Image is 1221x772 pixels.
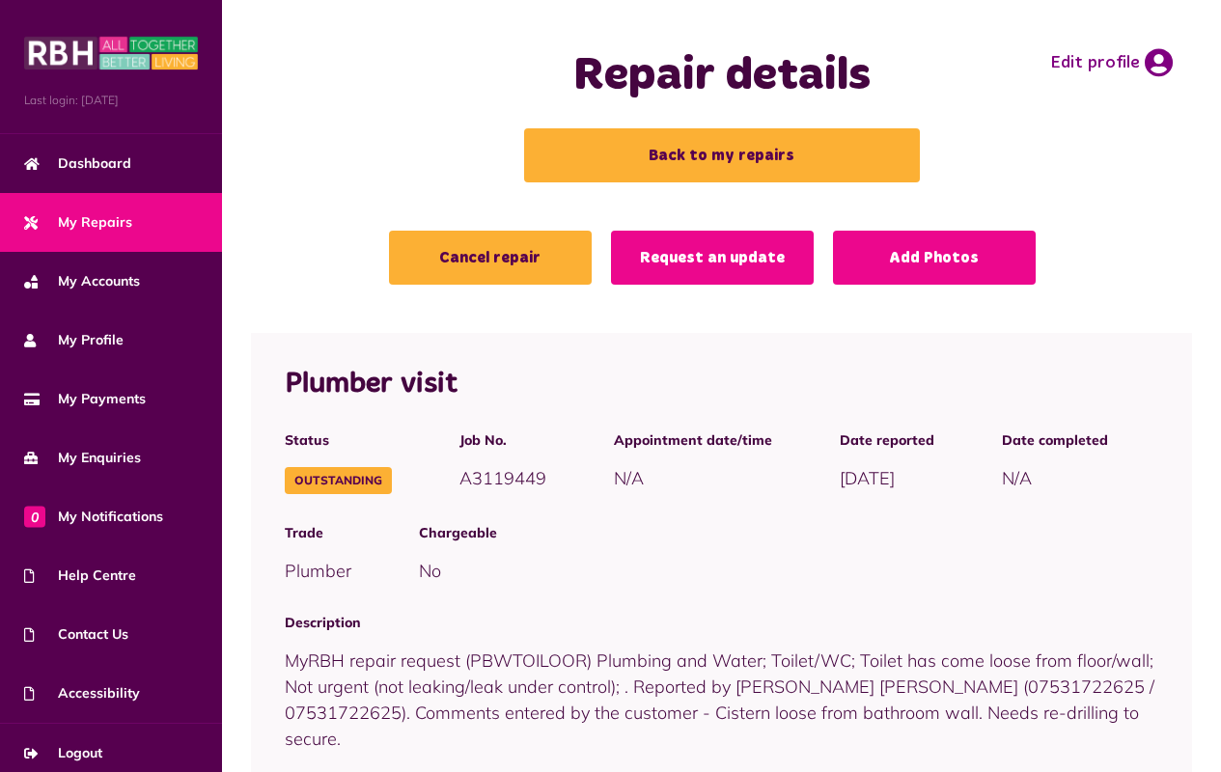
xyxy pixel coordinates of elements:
[285,430,392,451] span: Status
[611,231,814,285] a: Request an update
[491,48,953,104] h1: Repair details
[419,560,441,582] span: No
[24,271,140,291] span: My Accounts
[840,467,895,489] span: [DATE]
[614,430,772,451] span: Appointment date/time
[24,212,132,233] span: My Repairs
[24,34,198,72] img: MyRBH
[285,649,1154,750] span: MyRBH repair request (PBWTOILOOR) Plumbing and Water; Toilet/WC; Toilet has come loose from floor...
[524,128,920,182] a: Back to my repairs
[285,523,351,543] span: Trade
[24,448,141,468] span: My Enquiries
[1002,467,1032,489] span: N/A
[459,467,546,489] span: A3119449
[24,330,124,350] span: My Profile
[614,467,644,489] span: N/A
[24,389,146,409] span: My Payments
[24,743,102,763] span: Logout
[419,523,1158,543] span: Chargeable
[285,370,458,399] span: Plumber visit
[24,507,163,527] span: My Notifications
[1002,430,1108,451] span: Date completed
[840,430,934,451] span: Date reported
[24,565,136,586] span: Help Centre
[833,231,1036,285] a: Add Photos
[285,560,351,582] span: Plumber
[389,231,592,285] a: Cancel repair
[24,624,128,645] span: Contact Us
[24,506,45,527] span: 0
[285,613,1158,633] span: Description
[24,683,140,703] span: Accessibility
[459,430,546,451] span: Job No.
[24,153,131,174] span: Dashboard
[24,92,198,109] span: Last login: [DATE]
[285,467,392,494] span: Outstanding
[1050,48,1173,77] a: Edit profile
